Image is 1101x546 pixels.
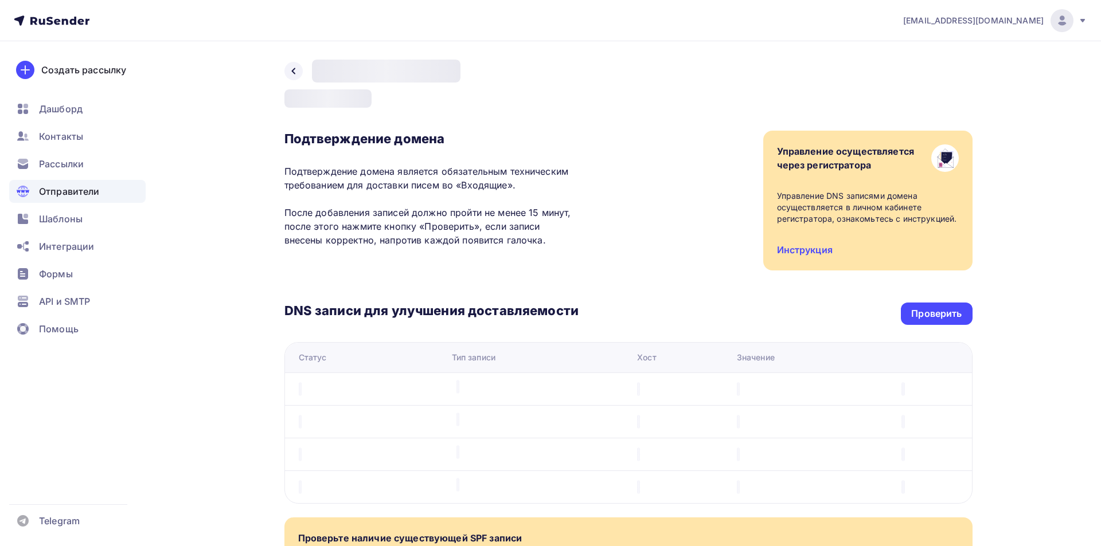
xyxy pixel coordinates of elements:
[637,352,657,363] div: Хост
[9,180,146,203] a: Отправители
[903,15,1044,26] span: [EMAIL_ADDRESS][DOMAIN_NAME]
[298,531,522,545] div: Проверьте наличие существующей SPF записи
[777,244,833,256] a: Инструкция
[911,307,962,320] div: Проверить
[284,164,579,247] p: Подтверждение домена является обязательным техническим требованием для доставки писем во «Входящи...
[9,207,146,230] a: Шаблоны
[39,212,83,226] span: Шаблоны
[9,97,146,120] a: Дашборд
[39,239,94,253] span: Интеграции
[452,352,495,363] div: Тип записи
[903,9,1087,32] a: [EMAIL_ADDRESS][DOMAIN_NAME]
[39,102,83,116] span: Дашборд
[777,144,915,172] div: Управление осуществляется через регистратора
[39,267,73,281] span: Формы
[39,514,80,528] span: Telegram
[39,322,79,336] span: Помощь
[39,157,84,171] span: Рассылки
[39,294,90,308] span: API и SMTP
[299,352,327,363] div: Статус
[9,262,146,285] a: Формы
[777,190,959,225] div: Управление DNS записями домена осуществляется в личном кабинете регистратора, ознакомьтесь с инст...
[284,131,579,147] h3: Подтверждение домена
[284,303,579,321] h3: DNS записи для улучшения доставляемости
[41,63,126,77] div: Создать рассылку
[9,125,146,148] a: Контакты
[39,184,100,198] span: Отправители
[737,352,775,363] div: Значение
[39,129,83,143] span: Контакты
[9,152,146,175] a: Рассылки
